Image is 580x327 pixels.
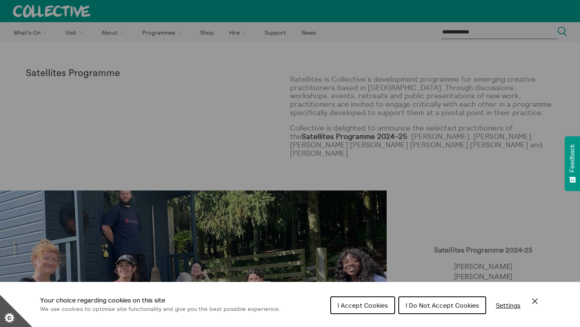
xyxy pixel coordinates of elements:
button: Close Cookie Control [530,296,540,306]
span: Feedback [569,144,576,172]
button: Feedback - Show survey [565,136,580,191]
span: Settings [496,301,520,309]
p: We use cookies to optimise site functionality and give you the best possible experience. [40,305,280,314]
h1: Your choice regarding cookies on this site [40,295,280,305]
button: Settings [489,297,527,313]
button: I Accept Cookies [330,296,395,314]
button: I Do Not Accept Cookies [398,296,486,314]
span: I Do Not Accept Cookies [406,301,479,309]
span: I Accept Cookies [338,301,388,309]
